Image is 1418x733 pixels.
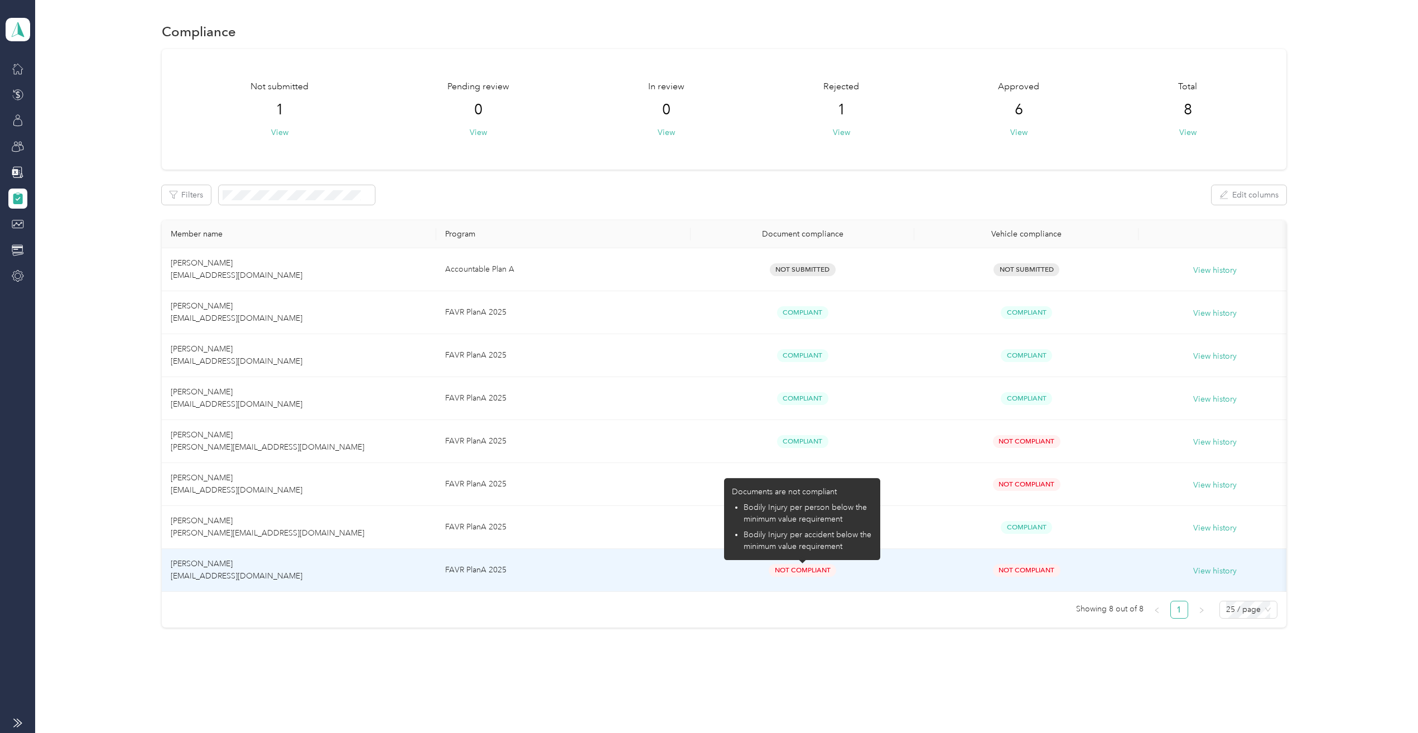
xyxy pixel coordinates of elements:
td: FAVR PlanA 2025 [436,549,691,592]
span: In review [648,80,684,94]
div: Vehicle compliance [923,229,1129,239]
button: View history [1193,479,1237,491]
th: Member name [162,220,437,248]
span: 1 [837,101,846,119]
span: 8 [1184,101,1192,119]
span: 6 [1015,101,1023,119]
span: [PERSON_NAME] [EMAIL_ADDRESS][DOMAIN_NAME] [171,559,302,581]
button: View history [1193,436,1237,449]
span: [PERSON_NAME] [EMAIL_ADDRESS][DOMAIN_NAME] [171,473,302,495]
iframe: Everlance-gr Chat Button Frame [1356,671,1418,733]
span: 0 [662,101,671,119]
span: Not Submitted [993,263,1059,276]
span: Compliant [1001,306,1052,319]
button: View [658,127,675,138]
span: 0 [474,101,483,119]
span: Compliant [777,306,828,319]
span: Pending review [447,80,509,94]
td: FAVR PlanA 2025 [436,506,691,549]
span: 25 / page [1226,601,1271,618]
span: Rejected [823,80,859,94]
span: [PERSON_NAME] [PERSON_NAME][EMAIL_ADDRESS][DOMAIN_NAME] [171,430,364,452]
button: View history [1193,307,1237,320]
span: Showing 8 out of 8 [1076,601,1144,618]
span: [PERSON_NAME] [EMAIL_ADDRESS][DOMAIN_NAME] [171,387,302,409]
button: View [833,127,850,138]
span: Bodily Injury per accident below the minimum value requirement [744,530,871,551]
span: Bodily Injury per person below the minimum value requirement [744,503,867,524]
td: FAVR PlanA 2025 [436,463,691,506]
span: Not Compliant [993,435,1060,448]
span: Compliant [777,349,828,362]
span: Compliant [777,392,828,405]
button: View [470,127,487,138]
span: [PERSON_NAME] [PERSON_NAME][EMAIL_ADDRESS][DOMAIN_NAME] [171,516,364,538]
button: View history [1193,264,1237,277]
span: Compliant [777,435,828,448]
span: 1 [276,101,284,119]
span: [PERSON_NAME] [EMAIL_ADDRESS][DOMAIN_NAME] [171,301,302,323]
span: right [1198,607,1205,614]
li: Previous Page [1148,601,1166,619]
span: [PERSON_NAME] [EMAIL_ADDRESS][DOMAIN_NAME] [171,344,302,366]
button: View [1010,127,1028,138]
span: Total [1178,80,1197,94]
span: Not submitted [250,80,308,94]
span: Not Compliant [993,564,1060,577]
div: Document compliance [700,229,905,239]
span: [PERSON_NAME] [EMAIL_ADDRESS][DOMAIN_NAME] [171,258,302,280]
span: Not Compliant [993,478,1060,491]
button: View [271,127,288,138]
li: Next Page [1193,601,1210,619]
td: Accountable Plan A [436,248,691,291]
span: Compliant [1001,392,1052,405]
h1: Compliance [162,26,236,37]
button: View history [1193,393,1237,406]
a: 1 [1171,601,1188,618]
button: View history [1193,522,1237,534]
span: Not Compliant [769,564,836,577]
button: right [1193,601,1210,619]
span: left [1154,607,1160,614]
button: View [1179,127,1197,138]
p: Documents are not compliant [732,486,872,498]
span: Approved [998,80,1039,94]
li: 1 [1170,601,1188,619]
th: Program [436,220,691,248]
span: Compliant [1001,349,1052,362]
span: Compliant [1001,521,1052,534]
td: FAVR PlanA 2025 [436,334,691,377]
button: View history [1193,350,1237,363]
button: View history [1193,565,1237,577]
span: Not Submitted [770,263,836,276]
td: FAVR PlanA 2025 [436,377,691,420]
td: FAVR PlanA 2025 [436,420,691,463]
td: FAVR PlanA 2025 [436,291,691,334]
button: Filters [162,185,211,205]
button: left [1148,601,1166,619]
button: Edit columns [1212,185,1286,205]
div: Page Size [1219,601,1277,619]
